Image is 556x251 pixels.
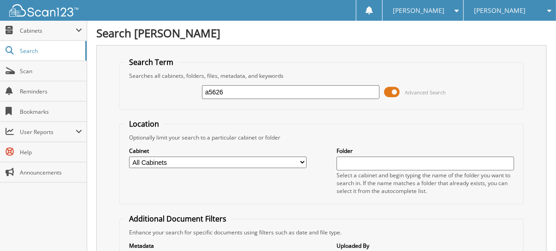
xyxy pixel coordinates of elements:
span: Reminders [20,88,82,95]
span: Announcements [20,169,82,176]
span: Scan [20,67,82,75]
legend: Search Term [124,57,178,67]
iframe: Chat Widget [510,207,556,251]
div: Optionally limit your search to a particular cabinet or folder [124,134,519,141]
img: scan123-logo-white.svg [9,4,78,17]
span: [PERSON_NAME] [474,8,526,13]
legend: Location [124,119,164,129]
legend: Additional Document Filters [124,214,231,224]
span: Cabinets [20,27,76,35]
div: Searches all cabinets, folders, files, metadata, and keywords [124,72,519,80]
span: User Reports [20,128,76,136]
label: Uploaded By [337,242,514,250]
span: Help [20,148,82,156]
div: Enhance your search for specific documents using filters such as date and file type. [124,228,519,236]
label: Cabinet [129,147,307,155]
span: Bookmarks [20,108,82,116]
span: Advanced Search [405,89,446,96]
label: Metadata [129,242,307,250]
span: [PERSON_NAME] [393,8,444,13]
label: Folder [337,147,514,155]
div: Select a cabinet and begin typing the name of the folder you want to search in. If the name match... [337,171,514,195]
span: Search [20,47,81,55]
h1: Search [PERSON_NAME] [96,25,547,41]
